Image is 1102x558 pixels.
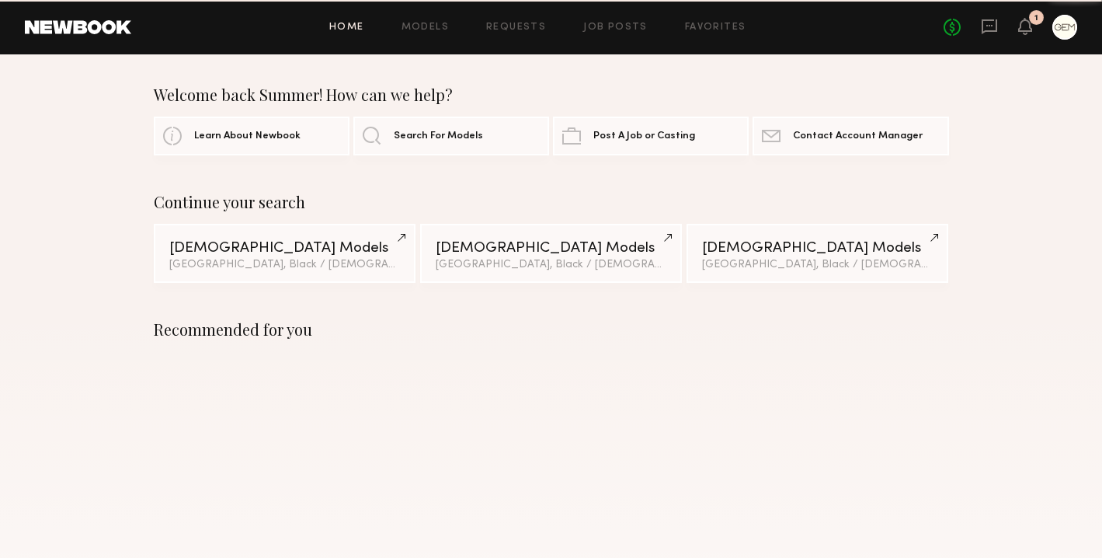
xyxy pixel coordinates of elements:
[169,241,400,256] div: [DEMOGRAPHIC_DATA] Models
[583,23,648,33] a: Job Posts
[194,131,301,141] span: Learn About Newbook
[154,85,949,104] div: Welcome back Summer! How can we help?
[154,193,949,211] div: Continue your search
[154,224,415,283] a: [DEMOGRAPHIC_DATA] Models[GEOGRAPHIC_DATA], Black / [DEMOGRAPHIC_DATA]
[593,131,695,141] span: Post A Job or Casting
[436,241,666,256] div: [DEMOGRAPHIC_DATA] Models
[753,117,948,155] a: Contact Account Manager
[154,117,349,155] a: Learn About Newbook
[436,260,666,270] div: [GEOGRAPHIC_DATA], Black / [DEMOGRAPHIC_DATA]
[394,131,483,141] span: Search For Models
[420,224,682,283] a: [DEMOGRAPHIC_DATA] Models[GEOGRAPHIC_DATA], Black / [DEMOGRAPHIC_DATA]
[169,260,400,270] div: [GEOGRAPHIC_DATA], Black / [DEMOGRAPHIC_DATA]
[1034,14,1038,23] div: 1
[702,260,933,270] div: [GEOGRAPHIC_DATA], Black / [DEMOGRAPHIC_DATA]
[793,131,923,141] span: Contact Account Manager
[687,224,948,283] a: [DEMOGRAPHIC_DATA] Models[GEOGRAPHIC_DATA], Black / [DEMOGRAPHIC_DATA]
[154,320,949,339] div: Recommended for you
[486,23,546,33] a: Requests
[329,23,364,33] a: Home
[702,241,933,256] div: [DEMOGRAPHIC_DATA] Models
[1052,15,1077,40] a: S
[553,117,749,155] a: Post A Job or Casting
[402,23,449,33] a: Models
[685,23,746,33] a: Favorites
[353,117,549,155] a: Search For Models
